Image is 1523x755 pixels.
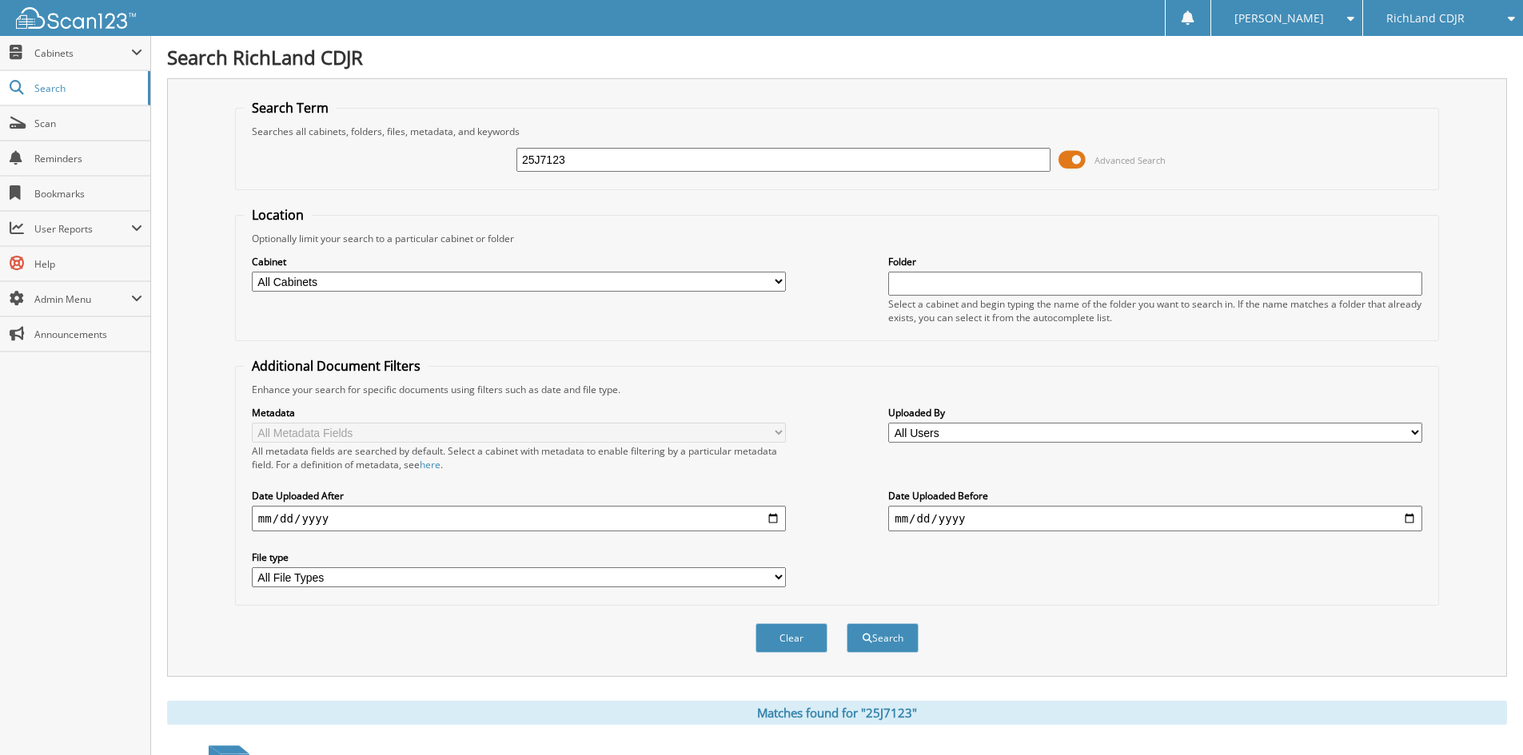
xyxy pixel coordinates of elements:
[888,489,1422,503] label: Date Uploaded Before
[1386,14,1465,23] span: RichLand CDJR
[252,506,786,531] input: start
[244,206,312,224] legend: Location
[252,550,786,564] label: File type
[244,357,429,375] legend: Additional Document Filters
[16,7,136,29] img: scan123-logo-white.svg
[34,328,142,341] span: Announcements
[252,406,786,419] label: Metadata
[888,506,1422,531] input: end
[252,255,786,268] label: Cabinet
[252,444,786,471] div: All metadata fields are searched by default. Select a cabinet with metadata to enable filtering b...
[756,623,827,653] button: Clear
[34,292,131,306] span: Admin Menu
[244,232,1430,245] div: Optionally limit your search to a particular cabinet or folder
[34,117,142,130] span: Scan
[34,222,131,236] span: User Reports
[252,489,786,503] label: Date Uploaded After
[1234,14,1324,23] span: [PERSON_NAME]
[888,406,1422,419] label: Uploaded By
[34,152,142,165] span: Reminders
[34,187,142,201] span: Bookmarks
[847,623,919,653] button: Search
[34,257,142,271] span: Help
[167,701,1507,725] div: Matches found for "25J7123"
[420,458,441,471] a: here
[244,125,1430,138] div: Searches all cabinets, folders, files, metadata, and keywords
[167,44,1507,70] h1: Search RichLand CDJR
[34,81,140,95] span: Search
[1094,154,1166,166] span: Advanced Search
[244,99,337,117] legend: Search Term
[888,255,1422,268] label: Folder
[34,46,131,60] span: Cabinets
[888,297,1422,324] div: Select a cabinet and begin typing the name of the folder you want to search in. If the name match...
[244,383,1430,396] div: Enhance your search for specific documents using filters such as date and file type.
